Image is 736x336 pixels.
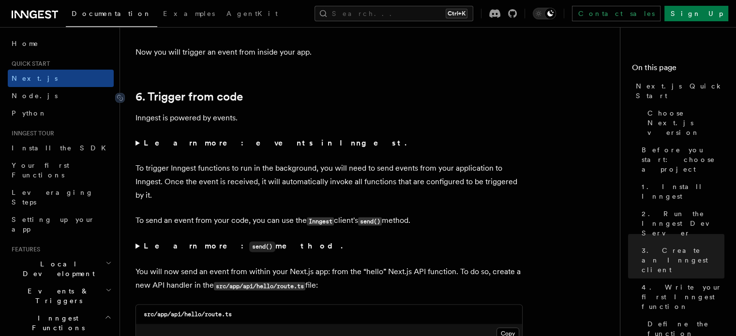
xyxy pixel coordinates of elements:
[8,282,114,309] button: Events & Triggers
[12,161,69,179] span: Your first Functions
[8,184,114,211] a: Leveraging Steps
[249,241,275,252] code: send()
[315,6,473,21] button: Search...Ctrl+K
[144,311,232,318] code: src/app/api/hello/route.ts
[135,90,243,103] a: 6. Trigger from code
[135,214,523,228] p: To send an event from your code, you can use the client's method.
[358,217,382,225] code: send()
[8,130,54,137] span: Inngest tour
[12,74,58,82] span: Next.js
[8,139,114,157] a: Install the SDK
[572,6,661,21] a: Contact sales
[446,9,467,18] kbd: Ctrl+K
[135,111,523,125] p: Inngest is powered by events.
[8,313,105,333] span: Inngest Functions
[157,3,221,26] a: Examples
[135,136,523,150] summary: Learn more: events in Inngest.
[638,178,724,205] a: 1. Install Inngest
[12,189,93,206] span: Leveraging Steps
[135,161,523,202] p: To trigger Inngest functions to run in the background, you will need to send events from your app...
[12,39,39,48] span: Home
[8,246,40,253] span: Features
[638,242,724,278] a: 3. Create an Inngest client
[135,239,523,253] summary: Learn more:send()method.
[144,138,408,147] strong: Learn more: events in Inngest.
[144,241,345,250] strong: Learn more: method.
[664,6,728,21] a: Sign Up
[642,182,724,201] span: 1. Install Inngest
[632,62,724,77] h4: On this page
[8,157,114,184] a: Your first Functions
[642,209,724,238] span: 2. Run the Inngest Dev Server
[135,45,523,59] p: Now you will trigger an event from inside your app.
[307,217,334,225] code: Inngest
[12,109,47,117] span: Python
[8,286,105,306] span: Events & Triggers
[226,10,278,17] span: AgentKit
[12,92,58,100] span: Node.js
[638,278,724,315] a: 4. Write your first Inngest function
[644,104,724,141] a: Choose Next.js version
[8,104,114,122] a: Python
[135,265,523,292] p: You will now send an event from within your Next.js app: from the “hello” Next.js API function. T...
[8,87,114,104] a: Node.js
[642,282,724,311] span: 4. Write your first Inngest function
[8,211,114,238] a: Setting up your app
[642,246,724,275] span: 3. Create an Inngest client
[8,70,114,87] a: Next.js
[8,259,105,278] span: Local Development
[12,144,112,152] span: Install the SDK
[8,60,50,68] span: Quick start
[8,255,114,282] button: Local Development
[636,81,724,101] span: Next.js Quick Start
[642,145,724,174] span: Before you start: choose a project
[647,108,724,137] span: Choose Next.js version
[632,77,724,104] a: Next.js Quick Start
[221,3,284,26] a: AgentKit
[638,141,724,178] a: Before you start: choose a project
[72,10,151,17] span: Documentation
[66,3,157,27] a: Documentation
[12,216,95,233] span: Setting up your app
[163,10,215,17] span: Examples
[638,205,724,242] a: 2. Run the Inngest Dev Server
[533,8,556,19] button: Toggle dark mode
[8,35,114,52] a: Home
[214,282,305,290] code: src/app/api/hello/route.ts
